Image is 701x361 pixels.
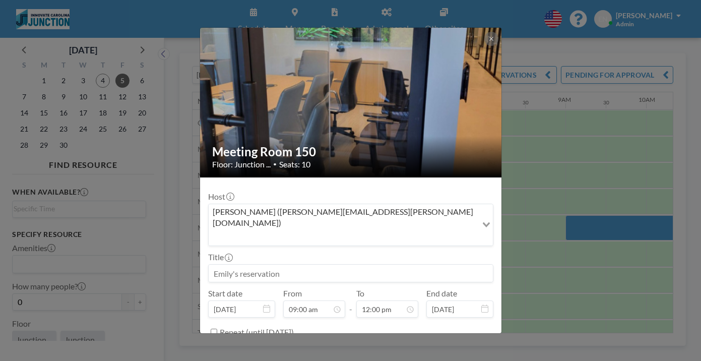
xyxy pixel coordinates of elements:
[210,230,476,244] input: Search for option
[349,292,352,314] span: -
[209,265,493,282] input: Emily's reservation
[209,204,493,246] div: Search for option
[208,288,242,298] label: Start date
[279,159,310,169] span: Seats: 10
[273,160,277,168] span: •
[211,206,475,229] span: [PERSON_NAME] ([PERSON_NAME][EMAIL_ADDRESS][PERSON_NAME][DOMAIN_NAME])
[208,192,233,202] label: Host
[212,144,490,159] h2: Meeting Room 150
[212,159,271,169] span: Floor: Junction ...
[220,327,294,337] label: Repeat (until [DATE])
[200,27,502,178] img: 537.jpg
[208,252,232,262] label: Title
[283,288,302,298] label: From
